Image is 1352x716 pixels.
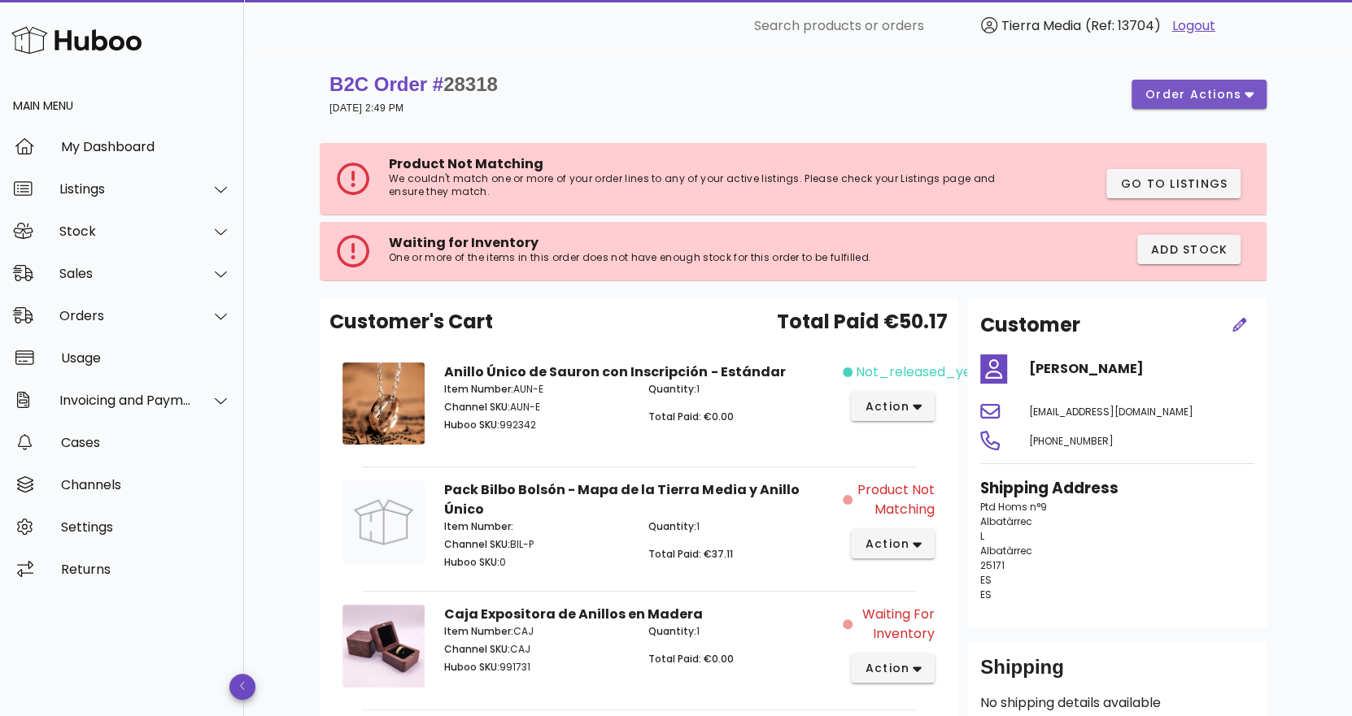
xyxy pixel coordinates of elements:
[59,393,192,408] div: Invoicing and Payments
[1029,434,1114,448] span: [PHONE_NUMBER]
[59,223,192,239] div: Stock
[864,536,909,553] span: action
[648,652,734,666] span: Total Paid: €0.00
[444,555,499,569] span: Huboo SKU:
[648,519,833,534] p: 1
[61,562,231,577] div: Returns
[61,519,231,535] div: Settings
[851,653,935,683] button: action
[444,660,629,675] p: 991731
[1106,169,1241,198] button: Go to Listings
[444,480,799,519] strong: Pack Bilbo Bolsón - Mapa de la Tierra Media y Anillo Único
[1001,16,1081,35] span: Tierra Media
[980,477,1254,500] h3: Shipping Address
[1145,86,1242,103] span: order actions
[856,480,935,519] span: Product Not Matching
[648,519,696,533] span: Quantity:
[59,266,192,281] div: Sales
[342,480,425,562] img: Product Image
[1137,235,1241,264] button: Add Stock
[444,537,510,551] span: Channel SKU:
[648,624,696,638] span: Quantity:
[444,382,513,396] span: Item Number:
[444,624,629,639] p: CAJ
[851,392,935,421] button: action
[980,588,992,601] span: ES
[980,310,1080,340] h2: Customer
[59,308,192,323] div: Orders
[444,624,513,638] span: Item Number:
[851,529,935,558] button: action
[1150,241,1228,258] span: Add Stock
[1172,16,1215,36] a: Logout
[61,477,231,493] div: Channels
[980,500,1047,514] span: Ptd Homs n°9
[389,251,964,264] p: One or more of the items in this order does not have enough stock for this order to be fulfilled.
[856,362,977,382] span: not_released_yet
[980,558,1005,572] span: 25171
[980,654,1254,693] div: Shipping
[980,544,1032,558] span: Albatàrrec
[444,642,510,656] span: Channel SKU:
[648,410,734,423] span: Total Paid: €0.00
[389,233,539,252] span: Waiting for Inventory
[444,519,513,533] span: Item Number:
[864,660,909,677] span: action
[864,398,909,415] span: action
[648,547,733,561] span: Total Paid: €37.11
[329,307,493,336] span: Customer's Cart
[11,23,142,58] img: Huboo Logo
[389,154,543,173] span: Product Not Matching
[61,435,231,450] div: Cases
[444,418,499,432] span: Huboo SKU:
[61,139,231,154] div: My Dashboard
[444,660,499,674] span: Huboo SKU:
[443,73,498,95] span: 28318
[777,307,948,336] span: Total Paid €50.17
[1029,359,1254,379] h4: [PERSON_NAME]
[329,73,498,95] strong: B2C Order #
[444,418,629,432] p: 992342
[342,362,425,445] img: Product Image
[648,624,833,639] p: 1
[444,400,629,414] p: AUN-E
[856,605,935,644] span: Waiting for Inventory
[980,514,1032,528] span: Albatàrrec
[59,181,192,197] div: Listings
[444,382,629,397] p: AUN-E
[329,102,403,114] small: [DATE] 2:49 PM
[980,529,984,543] span: L
[444,362,785,381] strong: Anillo Único de Sauron con Inscripción - Estándar
[444,642,629,657] p: CAJ
[444,537,629,552] p: BIL-P
[980,693,1254,713] p: No shipping details available
[389,172,1027,198] p: We couldn't match one or more of your order lines to any of your active listings. Please check yo...
[1085,16,1161,35] span: (Ref: 13704)
[444,555,629,570] p: 0
[444,400,510,414] span: Channel SKU:
[1029,405,1193,419] span: [EMAIL_ADDRESS][DOMAIN_NAME]
[648,382,696,396] span: Quantity:
[342,605,425,687] img: Product Image
[648,382,833,397] p: 1
[61,350,231,366] div: Usage
[444,605,703,623] strong: Caja Expositora de Anillos en Madera
[1132,80,1267,109] button: order actions
[1119,176,1228,193] span: Go to Listings
[980,573,992,587] span: ES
